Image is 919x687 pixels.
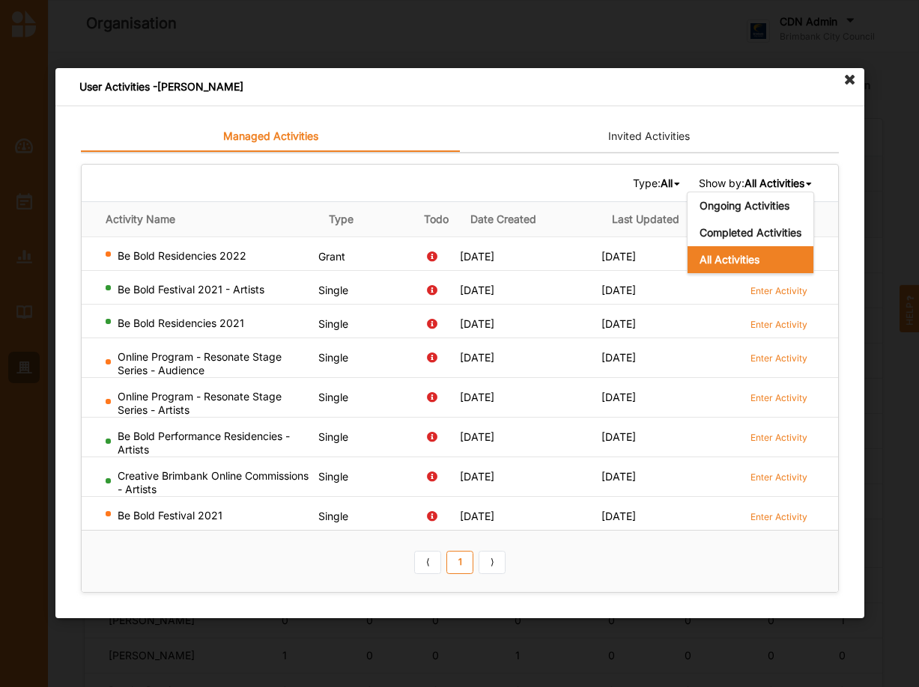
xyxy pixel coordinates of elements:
[601,351,636,364] span: [DATE]
[601,284,636,296] span: [DATE]
[660,177,672,189] b: All
[750,317,807,331] a: Enter Activity
[106,390,312,417] div: Online Program - Resonate Stage Series - Artists
[106,469,312,496] div: Creative Brimbank Online Commissions - Artists
[106,249,312,263] div: Be Bold Residencies 2022
[750,430,807,444] a: Enter Activity
[750,318,807,331] label: Enter Activity
[744,177,804,189] b: All Activities
[460,250,494,263] span: [DATE]
[318,317,348,330] span: Single
[750,469,807,483] a: Enter Activity
[601,391,636,403] span: [DATE]
[750,283,807,297] a: Enter Activity
[318,470,348,483] span: Single
[699,227,801,239] b: Completed Activities
[318,284,348,296] span: Single
[601,202,743,237] th: Last Updated
[460,470,494,483] span: [DATE]
[55,68,864,106] div: User Activities - [PERSON_NAME]
[750,390,807,404] a: Enter Activity
[750,509,807,523] a: Enter Activity
[632,177,682,190] span: Type:
[318,351,348,364] span: Single
[750,350,807,364] a: Enter Activity
[601,470,636,483] span: [DATE]
[318,250,345,263] span: Grant
[414,551,441,575] a: Previous item
[106,509,312,522] div: Be Bold Festival 2021
[750,431,807,444] label: Enter Activity
[318,202,412,237] th: Type
[601,510,636,522] span: [DATE]
[699,200,789,213] b: Ongoing Activities
[750,510,807,523] label: Enter Activity
[446,551,473,575] a: 1
[699,254,759,266] b: All Activities
[750,391,807,404] label: Enter Activity
[318,391,348,403] span: Single
[460,351,494,364] span: [DATE]
[81,122,460,152] a: Managed Activities
[750,284,807,297] label: Enter Activity
[460,317,494,330] span: [DATE]
[479,551,506,575] a: Next item
[318,430,348,443] span: Single
[411,549,508,574] div: Pagination Navigation
[460,284,494,296] span: [DATE]
[601,250,636,263] span: [DATE]
[460,510,494,522] span: [DATE]
[750,471,807,483] label: Enter Activity
[318,510,348,522] span: Single
[750,352,807,364] label: Enter Activity
[106,350,312,377] div: Online Program - Resonate Stage Series - Audience
[601,317,636,330] span: [DATE]
[601,430,636,443] span: [DATE]
[106,317,312,330] div: Be Bold Residencies 2021
[460,430,494,443] span: [DATE]
[106,283,312,296] div: Be Bold Festival 2021 - Artists
[412,202,459,237] th: Todo
[460,122,839,152] a: Invited Activities
[106,430,312,457] div: Be Bold Performance Residencies - Artists
[698,177,813,190] span: Show by:
[82,202,318,237] th: Activity Name
[460,391,494,403] span: [DATE]
[460,202,601,237] th: Date Created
